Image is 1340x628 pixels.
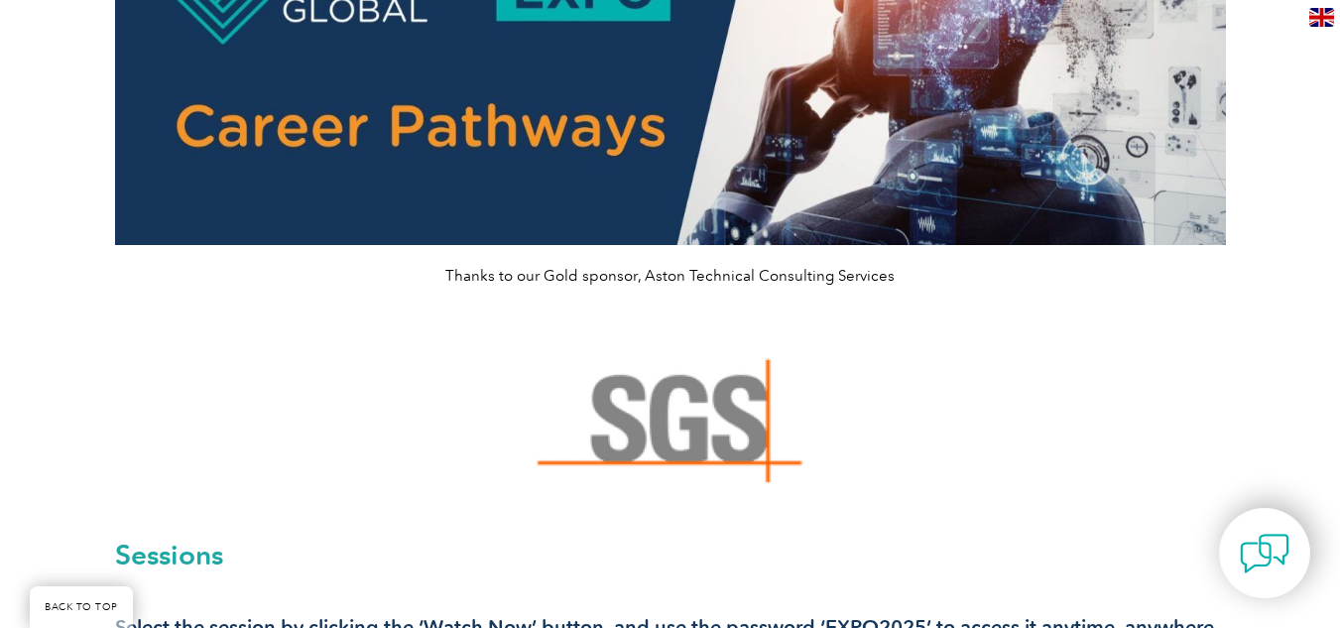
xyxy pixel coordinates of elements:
[30,586,133,628] a: BACK TO TOP
[115,541,1226,568] h2: Sessions
[115,265,1226,287] p: Thanks to our Gold sponsor, Aston Technical Consulting Services
[1309,8,1334,27] img: en
[1240,529,1289,578] img: contact-chat.png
